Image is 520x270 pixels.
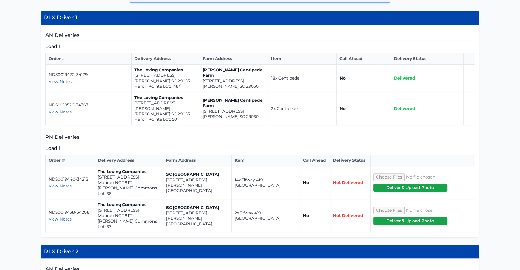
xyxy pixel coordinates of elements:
p: [PERSON_NAME] SC 29030 [203,114,265,119]
h5: Load 1 [45,145,475,152]
span: Not Delivered [333,213,363,218]
span: View Notes [49,79,72,84]
p: [GEOGRAPHIC_DATA] [166,221,229,227]
td: 2x Centipede [268,92,337,125]
span: Delivered [394,75,415,81]
h4: RLX Driver 1 [41,11,479,25]
strong: No [339,75,346,81]
p: Heron Pointe Lot: 148/ [134,84,197,89]
p: [PERSON_NAME] SC 29053 [134,78,197,84]
th: Delivery Address [95,155,163,166]
p: NDS0019440-34212 [49,176,92,182]
p: [PERSON_NAME] SC 29030 [203,84,265,89]
p: NDS0019422-34179 [49,72,129,77]
p: [STREET_ADDRESS][PERSON_NAME] [166,210,229,221]
td: 2x Tifway 419 [GEOGRAPHIC_DATA] [231,199,300,232]
p: [PERSON_NAME] Centipede Farm [203,67,265,78]
p: SC [GEOGRAPHIC_DATA] [166,205,229,210]
span: View Notes [49,183,72,188]
p: [STREET_ADDRESS] [134,73,197,78]
th: Delivery Address [132,53,200,65]
span: View Notes [49,216,72,222]
p: NDS0019526-34367 [49,102,129,108]
p: Monroe NC 28112 [98,213,160,218]
p: Heron Pointe Lot: 50 [134,117,197,122]
p: [STREET_ADDRESS] [203,109,265,114]
th: Item [231,155,300,166]
th: Order # [45,53,132,65]
p: The Loving Companies [134,67,197,73]
span: Not Delivered [333,180,363,185]
h4: RLX Driver 2 [41,245,479,259]
td: 18x Centipede [268,65,337,92]
strong: No [303,213,309,218]
p: The Loving Companies [98,169,160,174]
th: Call Ahead [337,53,391,65]
th: Farm Address [200,53,268,65]
p: [PERSON_NAME] SC 29053 [134,111,197,117]
span: Delivered [394,106,415,111]
td: 14x Tifway 419 [GEOGRAPHIC_DATA] [231,166,300,199]
h5: PM Deliveries [45,133,475,142]
p: SC [GEOGRAPHIC_DATA] [166,172,229,177]
th: Delivery Status [330,155,371,166]
th: Farm Address [163,155,231,166]
th: Item [268,53,337,65]
strong: No [339,106,346,111]
th: Order # [45,155,95,166]
h5: Load 1 [45,43,475,50]
p: [STREET_ADDRESS] [98,174,160,180]
p: The Loving Companies [134,95,197,100]
p: [STREET_ADDRESS][PERSON_NAME] [134,100,197,111]
p: [PERSON_NAME] Centipede Farm [203,98,265,109]
p: [GEOGRAPHIC_DATA] [166,188,229,194]
strong: No [303,180,309,185]
p: [STREET_ADDRESS] [98,208,160,213]
span: View Notes [49,109,72,114]
p: [STREET_ADDRESS][PERSON_NAME] [166,177,229,188]
button: Deliver & Upload Photo [373,184,447,192]
h5: AM Deliveries [45,32,475,40]
p: The Loving Companies [98,202,160,208]
p: [STREET_ADDRESS] [203,78,265,84]
th: Delivery Status [391,53,464,65]
p: [PERSON_NAME] Commons Lot: 38 [98,185,160,196]
th: Call Ahead [300,155,330,166]
p: Monroe NC 28112 [98,180,160,185]
p: NDS0019438-34208 [49,210,92,215]
button: Deliver & Upload Photo [373,217,447,225]
p: [PERSON_NAME] Commons Lot: 37 [98,218,160,229]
